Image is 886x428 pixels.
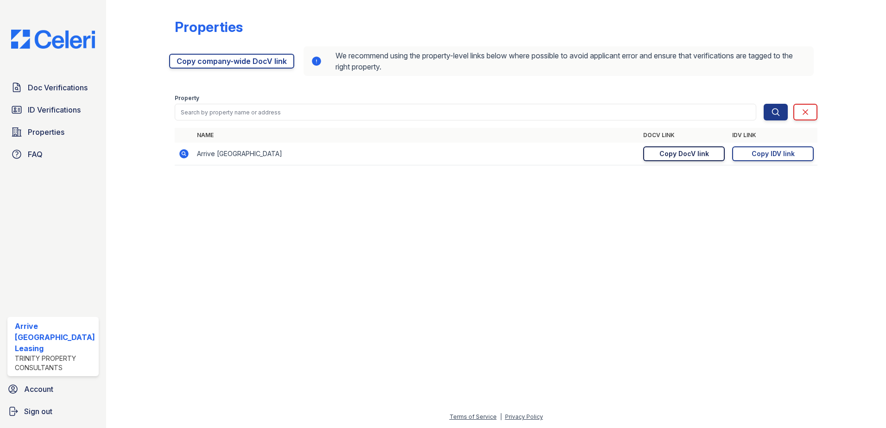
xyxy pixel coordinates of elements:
input: Search by property name or address [175,104,757,120]
span: Account [24,384,53,395]
a: ID Verifications [7,101,99,119]
span: Sign out [24,406,52,417]
a: Copy IDV link [732,146,814,161]
a: Privacy Policy [505,413,543,420]
td: Arrive [GEOGRAPHIC_DATA] [193,143,640,165]
th: DocV Link [639,128,728,143]
th: Name [193,128,640,143]
span: FAQ [28,149,43,160]
div: Copy IDV link [752,149,795,158]
a: Doc Verifications [7,78,99,97]
img: CE_Logo_Blue-a8612792a0a2168367f1c8372b55b34899dd931a85d93a1a3d3e32e68fde9ad4.png [4,30,102,49]
a: FAQ [7,145,99,164]
label: Property [175,94,199,102]
div: | [500,413,502,420]
a: Copy DocV link [643,146,725,161]
span: Doc Verifications [28,82,88,93]
a: Copy company-wide DocV link [169,54,294,69]
span: ID Verifications [28,104,81,115]
div: Trinity Property Consultants [15,354,95,372]
a: Properties [7,123,99,141]
a: Account [4,380,102,398]
a: Sign out [4,402,102,421]
a: Terms of Service [449,413,497,420]
th: IDV Link [728,128,817,143]
div: Properties [175,19,243,35]
div: Copy DocV link [659,149,709,158]
div: Arrive [GEOGRAPHIC_DATA] Leasing [15,321,95,354]
span: Properties [28,126,64,138]
div: We recommend using the property-level links below where possible to avoid applicant error and ens... [304,46,814,76]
